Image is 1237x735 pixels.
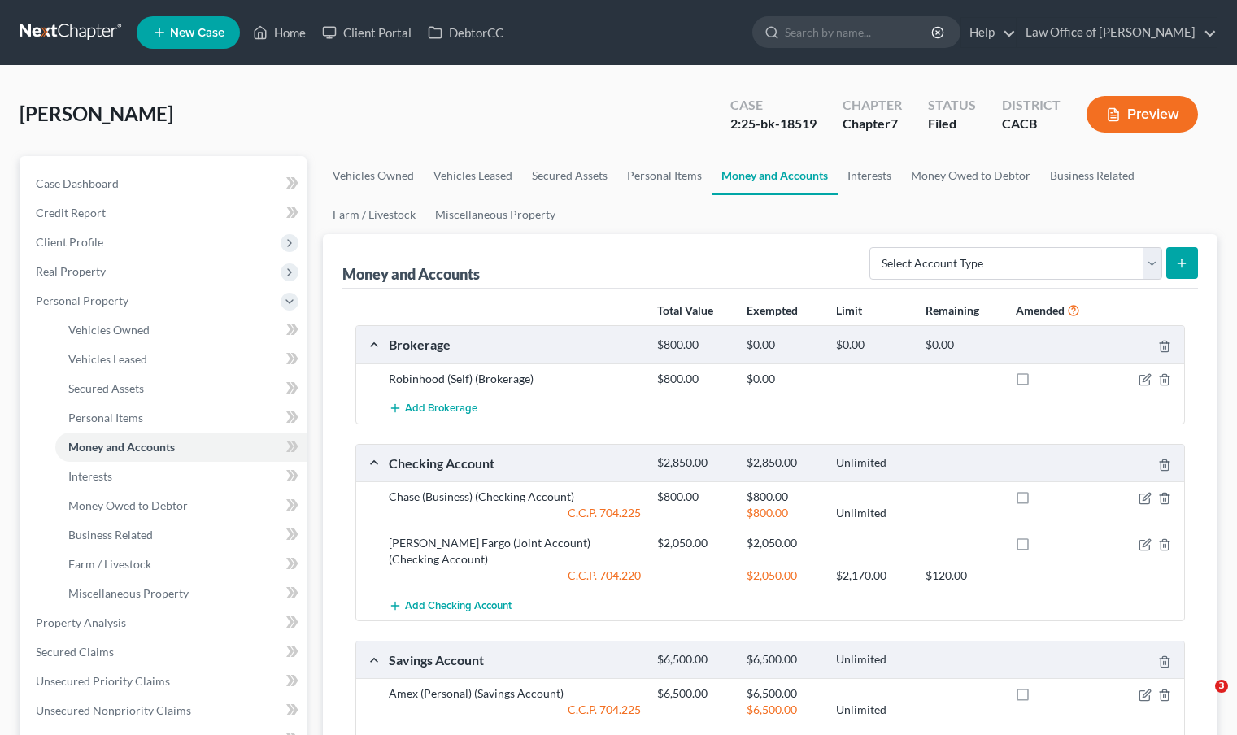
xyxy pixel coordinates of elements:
a: Business Related [55,520,307,550]
input: Search by name... [785,17,934,47]
a: DebtorCC [420,18,512,47]
span: Money and Accounts [68,440,175,454]
div: Amex (Personal) (Savings Account) [381,685,649,702]
div: C.C.P. 704.220 [381,568,649,584]
div: Unlimited [828,702,917,718]
a: Vehicles Leased [424,156,522,195]
div: $6,500.00 [738,702,828,718]
a: Miscellaneous Property [425,195,565,234]
div: Unlimited [828,505,917,521]
strong: Exempted [747,303,798,317]
div: Unlimited [828,455,917,471]
span: Vehicles Leased [68,352,147,366]
a: Client Portal [314,18,420,47]
strong: Remaining [926,303,979,317]
div: $0.00 [738,371,828,387]
span: Personal Items [68,411,143,424]
div: Brokerage [381,336,649,353]
a: Business Related [1040,156,1144,195]
span: Miscellaneous Property [68,586,189,600]
div: Chapter [843,115,902,133]
div: Chapter [843,96,902,115]
div: $6,500.00 [738,652,828,668]
a: Home [245,18,314,47]
div: $120.00 [917,568,1007,584]
span: Secured Claims [36,645,114,659]
div: $800.00 [649,337,738,353]
a: Farm / Livestock [323,195,425,234]
a: Secured Claims [23,637,307,667]
span: Farm / Livestock [68,557,151,571]
span: Business Related [68,528,153,541]
span: Credit Report [36,206,106,220]
a: Personal Items [617,156,712,195]
a: Law Office of [PERSON_NAME] [1017,18,1217,47]
div: District [1002,96,1061,115]
div: C.C.P. 704.225 [381,702,649,718]
span: 3 [1215,680,1228,693]
a: Case Dashboard [23,169,307,198]
div: $2,050.00 [649,535,738,551]
strong: Amended [1016,303,1065,317]
div: $6,500.00 [649,685,738,702]
strong: Limit [836,303,862,317]
strong: Total Value [657,303,713,317]
a: Farm / Livestock [55,550,307,579]
div: Robinhood (Self) (Brokerage) [381,371,649,387]
span: Add Brokerage [405,402,477,415]
a: Unsecured Nonpriority Claims [23,696,307,725]
div: Filed [928,115,976,133]
div: $800.00 [738,505,828,521]
a: Personal Items [55,403,307,433]
span: Add Checking Account [405,599,512,612]
div: Money and Accounts [342,264,480,284]
div: C.C.P. 704.225 [381,505,649,521]
a: Credit Report [23,198,307,228]
span: Money Owed to Debtor [68,498,188,512]
a: Unsecured Priority Claims [23,667,307,696]
div: $6,500.00 [649,652,738,668]
a: Miscellaneous Property [55,579,307,608]
span: New Case [170,27,224,39]
a: Vehicles Owned [55,315,307,345]
iframe: Intercom live chat [1182,680,1221,719]
div: $6,500.00 [738,685,828,702]
div: $0.00 [738,337,828,353]
div: $0.00 [828,337,917,353]
div: Savings Account [381,651,649,668]
div: $800.00 [649,371,738,387]
div: $800.00 [649,489,738,505]
div: $800.00 [738,489,828,505]
span: Case Dashboard [36,176,119,190]
div: CACB [1002,115,1061,133]
span: Client Profile [36,235,103,249]
span: Secured Assets [68,381,144,395]
a: Money Owed to Debtor [901,156,1040,195]
a: Money and Accounts [712,156,838,195]
a: Vehicles Owned [323,156,424,195]
span: Interests [68,469,112,483]
a: Interests [838,156,901,195]
span: Unsecured Nonpriority Claims [36,703,191,717]
div: $0.00 [917,337,1007,353]
div: $2,170.00 [828,568,917,584]
div: Status [928,96,976,115]
a: Secured Assets [522,156,617,195]
div: $2,050.00 [738,535,828,551]
span: Real Property [36,264,106,278]
span: Unsecured Priority Claims [36,674,170,688]
a: Money and Accounts [55,433,307,462]
span: Property Analysis [36,615,126,629]
span: Vehicles Owned [68,323,150,337]
div: Case [730,96,817,115]
a: Money Owed to Debtor [55,491,307,520]
span: Personal Property [36,294,128,307]
a: Help [961,18,1016,47]
button: Preview [1087,96,1198,133]
div: Chase (Business) (Checking Account) [381,489,649,505]
div: [PERSON_NAME] Fargo (Joint Account) (Checking Account) [381,535,649,568]
a: Secured Assets [55,374,307,403]
a: Property Analysis [23,608,307,637]
a: Vehicles Leased [55,345,307,374]
div: $2,850.00 [738,455,828,471]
